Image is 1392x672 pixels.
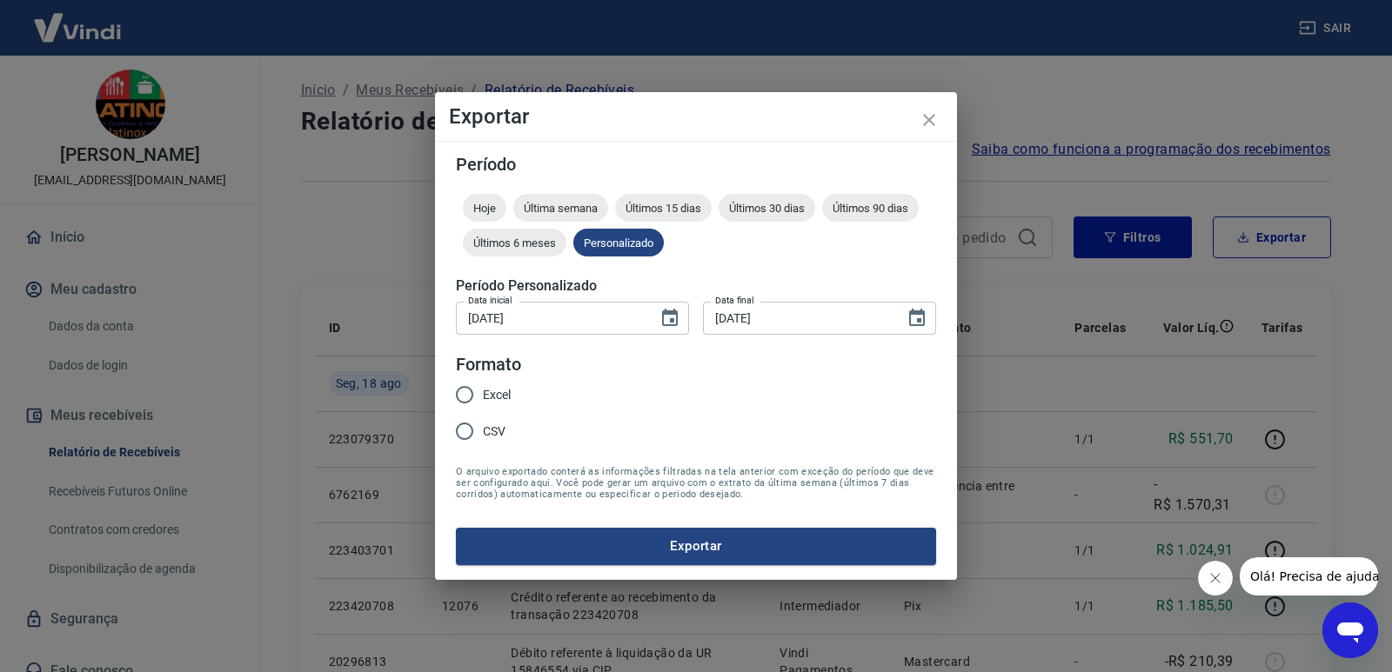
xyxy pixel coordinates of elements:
[463,194,506,222] div: Hoje
[715,294,754,307] label: Data final
[463,229,566,256] div: Últimos 6 meses
[719,202,815,215] span: Últimos 30 dias
[1322,602,1378,658] iframe: Botão para abrir a janela de mensagens
[513,194,608,222] div: Última semana
[456,302,646,334] input: DD/MM/YYYY
[456,466,936,500] span: O arquivo exportado conterá as informações filtradas na tela anterior com exceção do período que ...
[463,202,506,215] span: Hoje
[822,202,919,215] span: Últimos 90 dias
[1198,561,1233,595] iframe: Fechar mensagem
[1240,557,1378,595] iframe: Mensagem da empresa
[573,236,664,250] span: Personalizado
[456,528,936,564] button: Exportar
[483,422,505,441] span: CSV
[719,194,815,222] div: Últimos 30 dias
[615,202,712,215] span: Últimos 15 dias
[615,194,712,222] div: Últimos 15 dias
[908,99,950,141] button: close
[456,156,936,173] h5: Período
[822,194,919,222] div: Últimos 90 dias
[900,301,934,336] button: Choose date, selected date is 18 de ago de 2025
[573,229,664,256] div: Personalizado
[449,106,943,127] h4: Exportar
[468,294,512,307] label: Data inicial
[483,386,511,404] span: Excel
[703,302,893,334] input: DD/MM/YYYY
[456,277,936,295] h5: Período Personalizado
[652,301,687,336] button: Choose date, selected date is 7 de ago de 2025
[463,236,566,250] span: Últimos 6 meses
[456,352,521,377] legend: Formato
[10,12,146,26] span: Olá! Precisa de ajuda?
[513,202,608,215] span: Última semana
